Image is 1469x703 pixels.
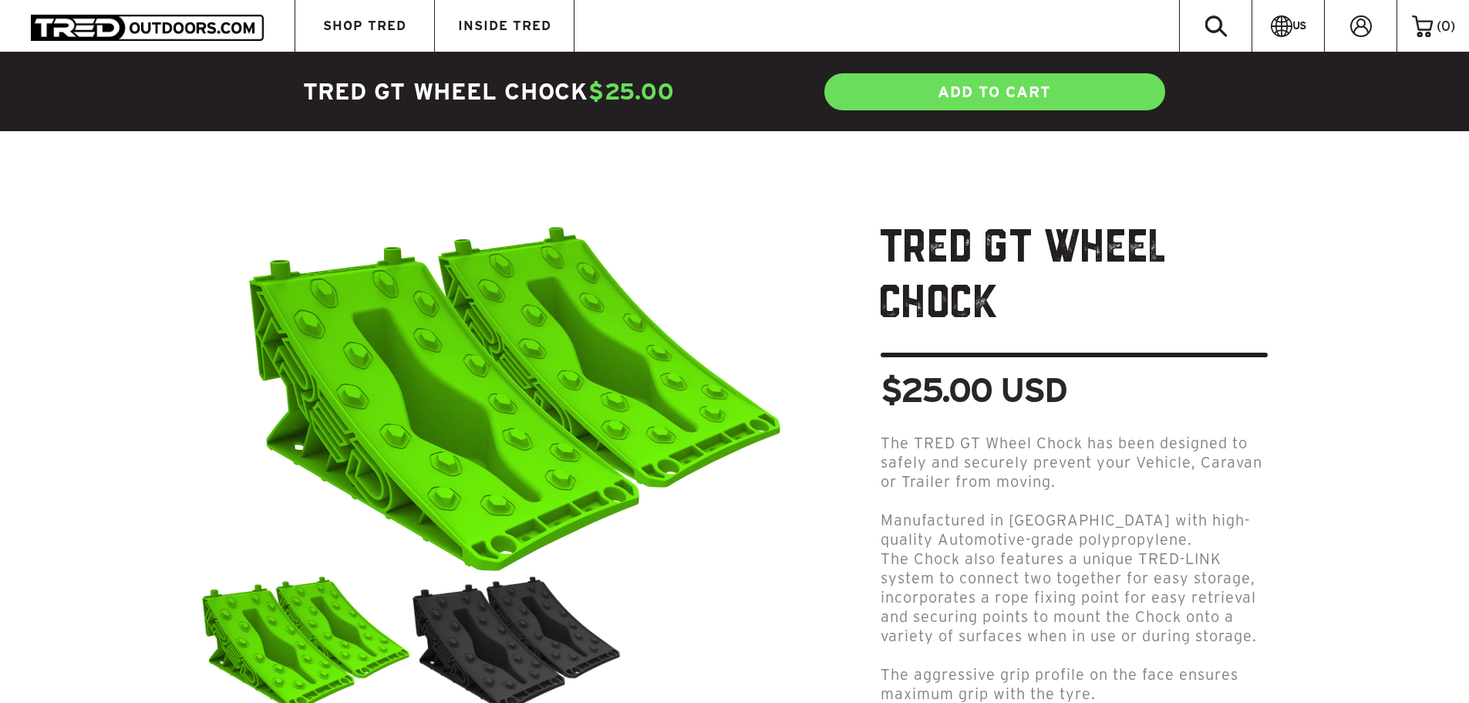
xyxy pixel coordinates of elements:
img: TRED Outdoors America [31,15,264,40]
span: ( ) [1437,19,1455,33]
span: INSIDE TRED [458,19,551,32]
span: $25.00 USD [881,373,1066,407]
a: ADD TO CART [823,72,1167,112]
h1: TRED GT WHEEL CHOCK [881,222,1268,357]
p: Manufactured in [GEOGRAPHIC_DATA] with high-quality Automotive-grade polypropylene. The Chock als... [881,511,1268,646]
p: The TRED GT Wheel Chock has been designed to safely and securely prevent your Vehicle, Caravan or... [881,434,1268,492]
img: cart-icon [1412,15,1433,37]
h4: TRED GT WHEEL CHOCK [303,76,735,107]
span: $25.00 [588,79,675,104]
img: TREDChock2_700x.png [247,222,787,575]
span: SHOP TRED [323,19,406,32]
span: 0 [1441,19,1450,33]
